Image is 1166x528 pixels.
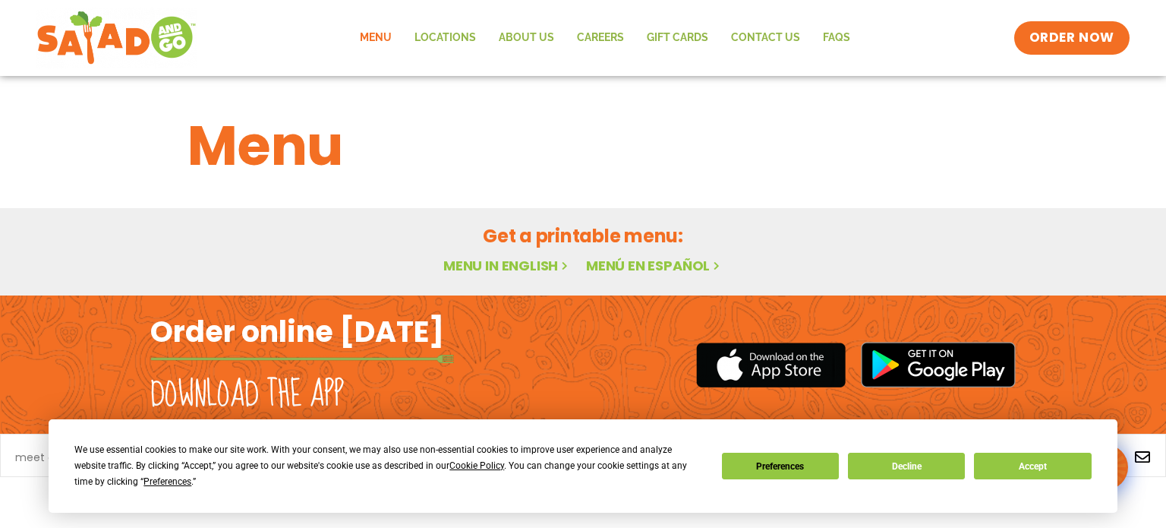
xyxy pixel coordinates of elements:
a: GIFT CARDS [635,21,720,55]
a: Menu [348,21,403,55]
a: Careers [566,21,635,55]
a: Contact Us [720,21,811,55]
a: Menú en español [586,256,723,275]
button: Accept [974,453,1091,479]
a: Menu in English [443,256,571,275]
img: appstore [696,340,846,390]
h2: Order online [DATE] [150,313,444,350]
span: Cookie Policy [449,460,504,471]
img: google_play [861,342,1016,387]
nav: Menu [348,21,862,55]
img: fork [150,355,454,363]
h2: Download the app [150,374,344,416]
h1: Menu [188,105,978,187]
h2: Get a printable menu: [188,223,978,249]
span: Preferences [143,476,191,487]
a: meet chef [PERSON_NAME] [15,452,159,463]
button: Preferences [722,453,839,479]
a: About Us [487,21,566,55]
a: Locations [403,21,487,55]
img: new-SAG-logo-768×292 [36,8,197,68]
a: FAQs [811,21,862,55]
button: Decline [848,453,965,479]
div: We use essential cookies to make our site work. With your consent, we may also use non-essential ... [74,442,703,490]
a: ORDER NOW [1014,21,1130,55]
div: Cookie Consent Prompt [49,419,1117,513]
span: ORDER NOW [1029,29,1114,47]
